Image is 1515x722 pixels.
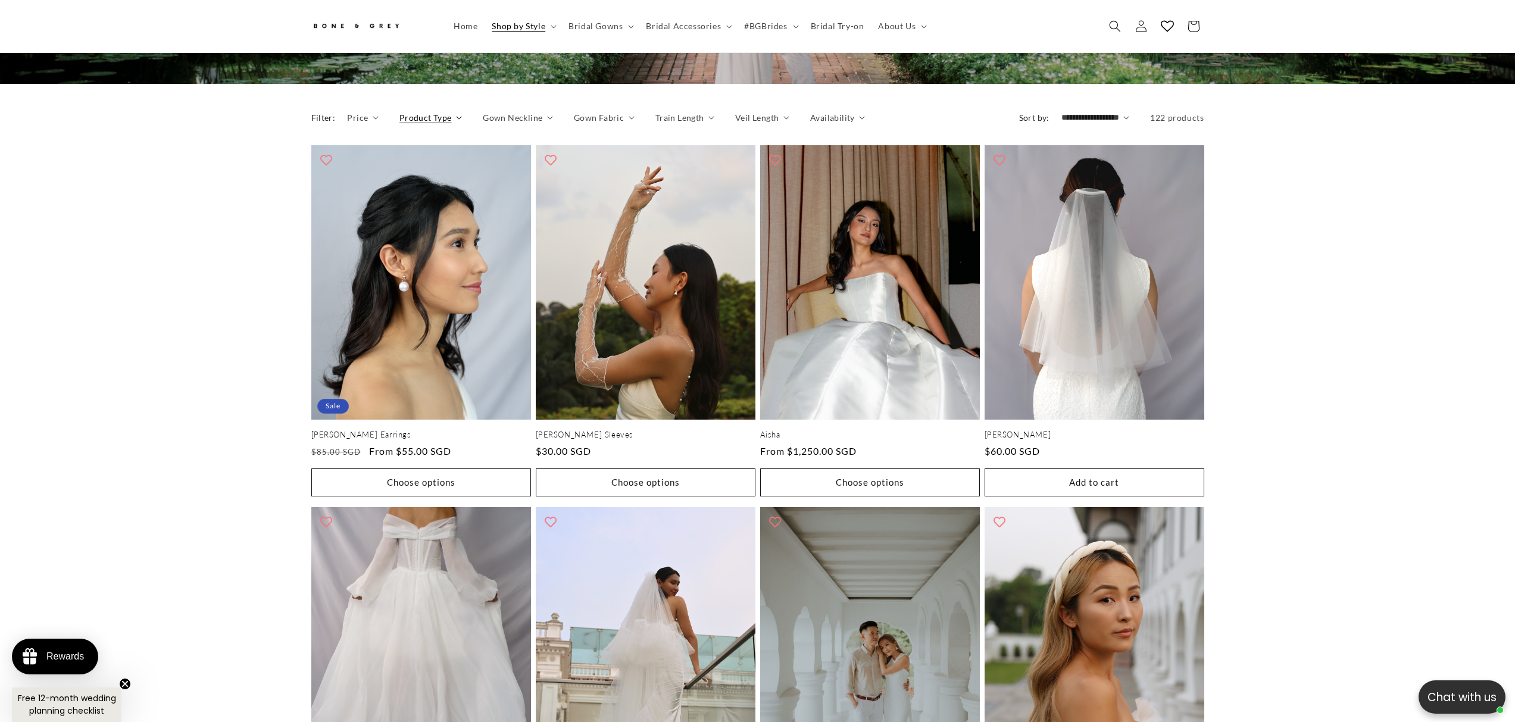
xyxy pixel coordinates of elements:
[574,111,624,124] span: Gown Fabric
[985,468,1204,496] button: Add to cart
[574,111,635,124] summary: Gown Fabric (0 selected)
[988,510,1011,534] button: Add to wishlist
[483,111,553,124] summary: Gown Neckline (0 selected)
[485,14,561,39] summary: Shop by Style
[988,148,1011,172] button: Add to wishlist
[311,468,531,496] button: Choose options
[539,148,563,172] button: Add to wishlist
[314,510,338,534] button: Add to wishlist
[311,111,336,124] h2: Filter:
[12,687,121,722] div: Free 12-month wedding planning checklistClose teaser
[347,111,379,124] summary: Price
[810,111,865,124] summary: Availability (0 selected)
[539,510,563,534] button: Add to wishlist
[483,111,542,124] span: Gown Neckline
[1419,680,1505,714] button: Open chatbox
[763,148,787,172] button: Add to wishlist
[568,21,623,32] span: Bridal Gowns
[399,111,452,124] span: Product Type
[311,17,401,36] img: Bone and Grey Bridal
[119,678,131,690] button: Close teaser
[760,430,980,440] a: Aisha
[347,111,368,124] span: Price
[639,14,737,39] summary: Bridal Accessories
[561,14,639,39] summary: Bridal Gowns
[1419,689,1505,706] p: Chat with us
[446,14,485,39] a: Home
[760,468,980,496] button: Choose options
[18,692,116,717] span: Free 12-month wedding planning checklist
[735,111,789,124] summary: Veil Length (0 selected)
[655,111,704,124] span: Train Length
[1150,112,1204,123] span: 122 products
[737,14,803,39] summary: #BGBrides
[314,148,338,172] button: Add to wishlist
[810,111,855,124] span: Availability
[492,21,545,32] span: Shop by Style
[985,430,1204,440] a: [PERSON_NAME]
[878,21,916,32] span: About Us
[646,21,721,32] span: Bridal Accessories
[804,14,871,39] a: Bridal Try-on
[399,111,462,124] summary: Product Type (0 selected)
[536,430,755,440] a: [PERSON_NAME] Sleeves
[454,21,477,32] span: Home
[1102,13,1128,39] summary: Search
[871,14,932,39] summary: About Us
[311,430,531,440] a: [PERSON_NAME] Earrings
[655,111,714,124] summary: Train Length (0 selected)
[1019,112,1049,123] label: Sort by:
[46,651,84,662] div: Rewards
[307,12,435,40] a: Bone and Grey Bridal
[536,468,755,496] button: Choose options
[763,510,787,534] button: Add to wishlist
[744,21,787,32] span: #BGBrides
[735,111,779,124] span: Veil Length
[811,21,864,32] span: Bridal Try-on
